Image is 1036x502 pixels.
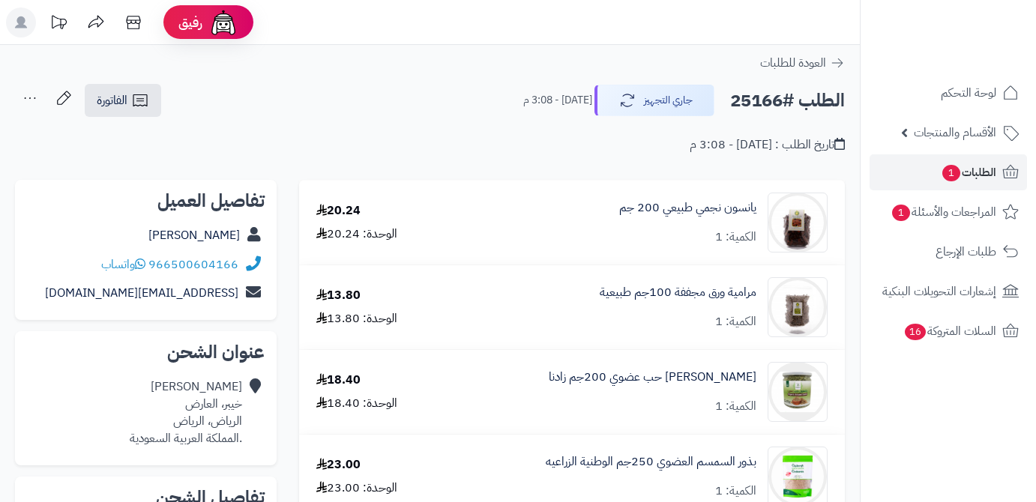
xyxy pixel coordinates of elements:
[208,7,238,37] img: ai-face.png
[768,193,827,252] img: 1714507852-2028116135-90x90.jpg
[934,40,1022,72] img: logo-2.png
[870,154,1027,190] a: الطلبات1
[101,255,145,273] a: واتساب
[523,93,592,108] small: [DATE] - 3:08 م
[942,165,960,181] span: 1
[27,192,265,210] h2: تفاصيل العميل
[905,324,926,340] span: 16
[316,480,397,497] div: الوحدة: 23.00
[178,13,202,31] span: رفيق
[914,122,996,143] span: الأقسام والمنتجات
[870,194,1027,230] a: المراجعات والأسئلة1
[316,456,361,474] div: 23.00
[941,82,996,103] span: لوحة التحكم
[715,229,756,246] div: الكمية: 1
[316,202,361,220] div: 20.24
[600,284,756,301] a: مرامية ورق مجففة 100جم طبيعية
[870,75,1027,111] a: لوحة التحكم
[148,226,240,244] a: [PERSON_NAME]
[870,234,1027,270] a: طلبات الإرجاع
[594,85,714,116] button: جاري التجهيز
[760,54,826,72] span: العودة للطلبات
[316,372,361,389] div: 18.40
[148,255,238,273] a: 966500604166
[936,241,996,262] span: طلبات الإرجاع
[891,202,996,223] span: المراجعات والأسئلة
[45,284,238,302] a: [EMAIL_ADDRESS][DOMAIN_NAME]
[768,362,827,422] img: 1722872867-%D9%8A%D8%A7%D9%86%D8%B3%D9%88%D9%86%201-90x90.png
[760,54,845,72] a: العودة للطلبات
[690,136,845,154] div: تاريخ الطلب : [DATE] - 3:08 م
[546,453,756,471] a: بذور السمسم العضوي 250جم الوطنية الزراعيه
[316,226,397,243] div: الوحدة: 20.24
[40,7,77,41] a: تحديثات المنصة
[715,398,756,415] div: الكمية: 1
[130,378,242,447] div: [PERSON_NAME] خيبر، العارض الرياض، الرياض .المملكة العربية السعودية
[316,395,397,412] div: الوحدة: 18.40
[882,281,996,302] span: إشعارات التحويلات البنكية
[715,483,756,500] div: الكمية: 1
[768,277,827,337] img: 1714509629-1951815220-90x90.jpg
[549,369,756,386] a: [PERSON_NAME] حب عضوي 200جم زادنا
[730,85,845,116] h2: الطلب #25166
[619,199,756,217] a: يانسون نجمي طبيعي 200 جم
[85,84,161,117] a: الفاتورة
[316,310,397,327] div: الوحدة: 13.80
[903,321,996,342] span: السلات المتروكة
[316,287,361,304] div: 13.80
[870,313,1027,349] a: السلات المتروكة16
[27,343,265,361] h2: عنوان الشحن
[97,91,127,109] span: الفاتورة
[892,205,910,221] span: 1
[870,273,1027,309] a: إشعارات التحويلات البنكية
[941,162,996,183] span: الطلبات
[715,313,756,330] div: الكمية: 1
